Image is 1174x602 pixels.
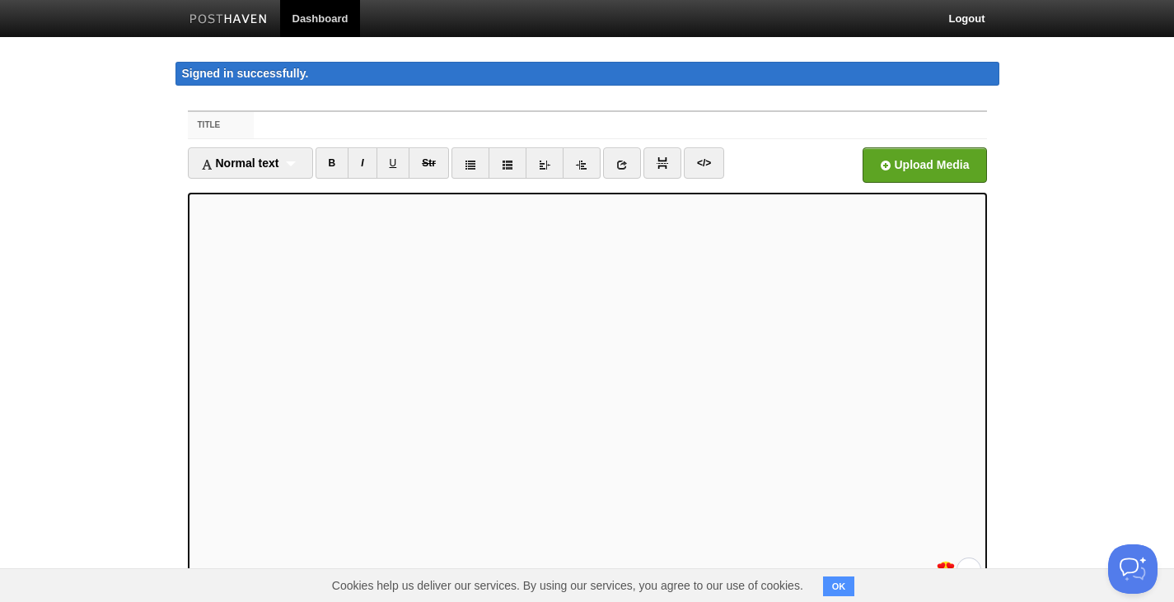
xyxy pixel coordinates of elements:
del: Str [422,157,436,169]
img: Posthaven-bar [189,14,268,26]
a: B [316,147,349,179]
div: Signed in successfully. [175,62,999,86]
a: U [377,147,410,179]
a: Str [409,147,449,179]
a: I [348,147,377,179]
label: Title [188,112,255,138]
iframe: Help Scout Beacon - Open [1108,544,1158,594]
span: Normal text [201,156,279,170]
span: Cookies help us deliver our services. By using our services, you agree to our use of cookies. [316,569,820,602]
img: pagebreak-icon.png [657,157,668,169]
button: OK [823,576,855,596]
a: </> [684,147,724,179]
